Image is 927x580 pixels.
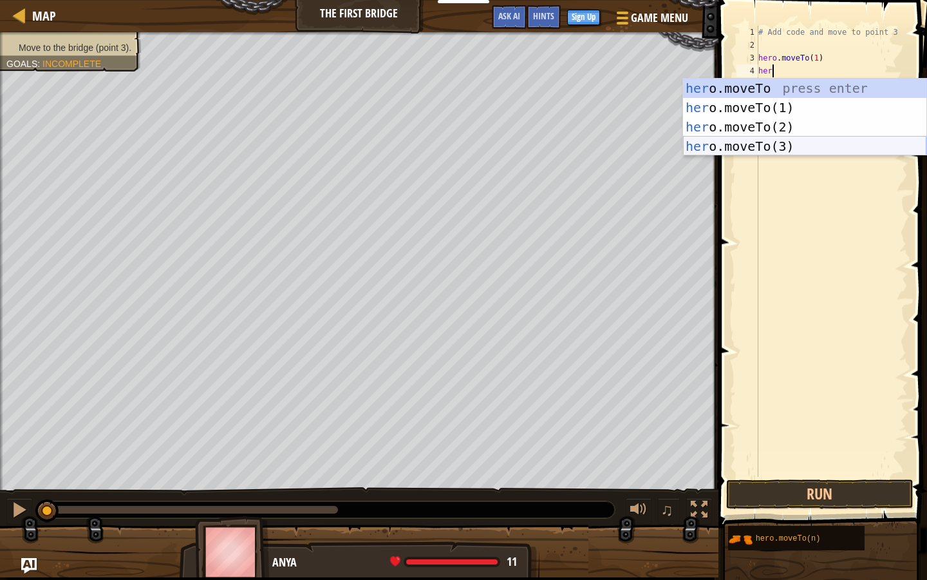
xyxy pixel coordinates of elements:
img: portrait.png [728,527,753,552]
button: Adjust volume [626,498,651,525]
div: health: 11 / 11 [390,556,517,568]
div: 2 [736,39,758,52]
span: Move to the bridge (point 3). [19,43,131,53]
li: Move to the bridge (point 3). [6,41,131,54]
button: Run [726,479,913,509]
span: Goals [6,59,37,69]
div: 3 [736,52,758,64]
button: ⌘ + P: Pause [6,498,32,525]
span: Hints [533,10,554,22]
span: 11 [507,554,517,570]
span: hero.moveTo(n) [756,534,821,543]
button: Sign Up [567,10,600,25]
span: Incomplete [42,59,101,69]
div: 4 [736,64,758,77]
span: : [37,59,42,69]
span: Ask AI [498,10,520,22]
div: 5 [736,77,758,90]
div: Anya [272,554,527,571]
span: Game Menu [631,10,688,26]
button: ♫ [658,498,680,525]
a: Map [26,7,56,24]
button: Ask AI [21,558,37,574]
div: 1 [736,26,758,39]
span: ♫ [660,500,673,519]
button: Ask AI [492,5,527,29]
span: Map [32,7,56,24]
button: Game Menu [606,5,696,35]
button: Toggle fullscreen [686,498,712,525]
